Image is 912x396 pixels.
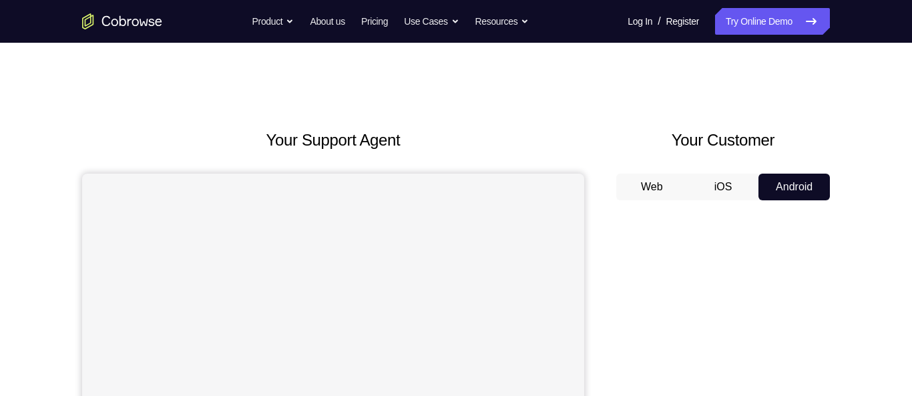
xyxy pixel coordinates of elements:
[82,128,584,152] h2: Your Support Agent
[658,13,660,29] span: /
[616,174,688,200] button: Web
[666,8,699,35] a: Register
[404,8,459,35] button: Use Cases
[616,128,830,152] h2: Your Customer
[715,8,830,35] a: Try Online Demo
[310,8,345,35] a: About us
[82,13,162,29] a: Go to the home page
[475,8,529,35] button: Resources
[688,174,759,200] button: iOS
[361,8,388,35] a: Pricing
[252,8,294,35] button: Product
[628,8,652,35] a: Log In
[758,174,830,200] button: Android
